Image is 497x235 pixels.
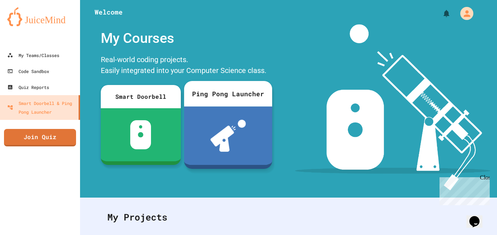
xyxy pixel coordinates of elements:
[7,99,76,116] div: Smart Doorbell & Ping Pong Launcher
[7,67,49,76] div: Code Sandbox
[429,7,453,20] div: My Notifications
[130,120,151,149] img: sdb-white.svg
[7,83,49,92] div: Quiz Reports
[101,85,181,108] div: Smart Doorbell
[184,81,272,106] div: Ping Pong Launcher
[97,24,272,52] div: My Courses
[7,51,59,60] div: My Teams/Classes
[453,5,475,22] div: My Account
[100,203,477,231] div: My Projects
[210,120,246,152] img: ppl-with-ball.png
[295,24,490,190] img: banner-image-my-projects.png
[466,206,490,228] iframe: chat widget
[7,7,73,26] img: logo-orange.svg
[3,3,50,46] div: Chat with us now!Close
[437,174,490,205] iframe: chat widget
[4,129,76,146] a: Join Quiz
[97,52,272,80] div: Real-world coding projects. Easily integrated into your Computer Science class.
